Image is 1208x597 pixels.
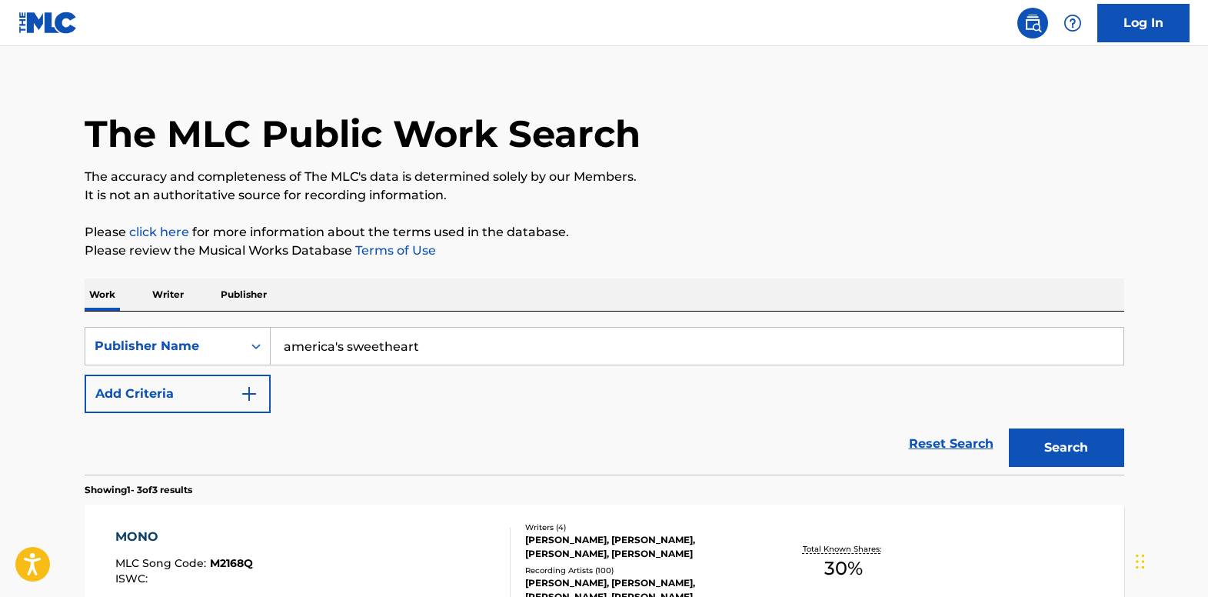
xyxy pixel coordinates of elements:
p: Writer [148,278,188,311]
img: search [1023,14,1042,32]
span: 30 % [824,555,863,582]
img: MLC Logo [18,12,78,34]
span: M2168Q [210,556,253,570]
button: Search [1009,429,1124,467]
p: It is not an authoritative source for recording information. [85,186,1124,205]
p: The accuracy and completeness of The MLC's data is determined solely by our Members. [85,168,1124,186]
div: Publisher Name [95,337,233,355]
span: ISWC : [115,572,151,585]
div: Recording Artists ( 100 ) [525,565,757,576]
a: Public Search [1017,8,1048,38]
a: Terms of Use [352,243,436,258]
button: Add Criteria [85,375,271,413]
p: Showing 1 - 3 of 3 results [85,483,192,497]
p: Work [85,278,120,311]
div: Drag [1136,539,1145,585]
p: Total Known Shares: [803,543,885,555]
div: Writers ( 4 ) [525,522,757,533]
form: Search Form [85,327,1124,475]
p: Please for more information about the terms used in the database. [85,223,1124,242]
div: Help [1057,8,1088,38]
a: Log In [1097,4,1190,42]
div: [PERSON_NAME], [PERSON_NAME], [PERSON_NAME], [PERSON_NAME] [525,533,757,561]
a: click here [129,225,189,239]
p: Publisher [216,278,271,311]
div: MONO [115,528,253,546]
span: MLC Song Code : [115,556,210,570]
a: Reset Search [901,427,1001,461]
iframe: Chat Widget [1131,523,1208,597]
p: Please review the Musical Works Database [85,242,1124,260]
h1: The MLC Public Work Search [85,111,641,157]
img: 9d2ae6d4665cec9f34b9.svg [240,385,258,403]
img: help [1063,14,1082,32]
